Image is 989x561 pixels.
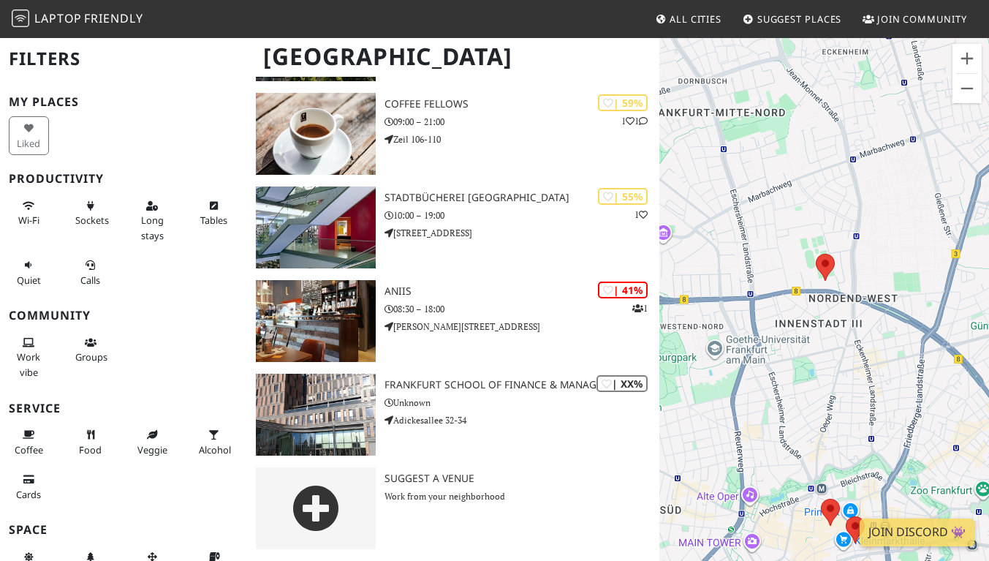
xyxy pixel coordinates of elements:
[384,302,659,316] p: 08:30 – 18:00
[9,423,49,462] button: Coffee
[247,280,659,362] a: Aniis | 41% 1 Aniis 08:30 – 18:00 [PERSON_NAME][STREET_ADDRESS]
[9,37,238,81] h2: Filters
[75,214,109,227] span: Power sockets
[71,423,111,462] button: Food
[9,253,49,292] button: Quiet
[9,309,238,323] h3: Community
[256,467,376,549] img: gray-place-d2bdb4477600e061c01bd816cc0f2ef0cfcb1ca9e3ad78868dd16fb2af073a21.png
[384,132,659,146] p: Zeil 106-110
[34,10,82,26] span: Laptop
[670,12,721,26] span: All Cities
[860,519,974,546] a: Join Discord 👾
[9,402,238,415] h3: Service
[598,282,648,298] div: | 41%
[256,93,376,175] img: Coffee Fellows
[199,443,231,456] span: Alcohol
[632,301,648,315] p: 1
[384,226,659,240] p: [STREET_ADDRESS]
[80,274,100,287] span: Video/audio calls
[9,194,49,233] button: Wi-Fi
[634,208,648,222] p: 1
[384,413,659,427] p: Adickesallee 32-34
[9,467,49,506] button: Cards
[598,94,648,111] div: | 59%
[9,95,238,109] h3: My Places
[952,74,982,103] button: Zoom out
[12,7,143,32] a: LaptopFriendly LaptopFriendly
[857,6,973,32] a: Join Community
[132,194,173,247] button: Long stays
[9,331,49,384] button: Work vibe
[71,194,111,233] button: Sockets
[194,423,235,462] button: Alcohol
[84,10,143,26] span: Friendly
[18,214,39,227] span: Stable Wi-Fi
[17,350,40,378] span: People working
[79,443,102,456] span: Food
[384,192,659,204] h3: Stadtbücherei [GEOGRAPHIC_DATA]
[17,274,41,287] span: Quiet
[9,523,238,537] h3: Space
[384,208,659,222] p: 10:00 – 19:00
[75,350,107,364] span: Group tables
[256,280,376,362] img: Aniis
[247,93,659,175] a: Coffee Fellows | 59% 11 Coffee Fellows 09:00 – 21:00 Zeil 106-110
[256,374,376,456] img: Frankfurt School of Finance & Management
[12,10,29,27] img: LaptopFriendly
[200,214,227,227] span: Work-friendly tables
[384,285,659,298] h3: Aniis
[16,488,41,501] span: Credit cards
[621,114,648,128] p: 1 1
[137,443,167,456] span: Veggie
[384,320,659,334] p: [PERSON_NAME][STREET_ADDRESS]
[251,37,656,77] h1: [GEOGRAPHIC_DATA]
[247,467,659,549] a: Suggest a Venue Work from your neighborhood
[194,194,235,233] button: Tables
[737,6,848,32] a: Suggest Places
[649,6,727,32] a: All Cities
[952,44,982,73] button: Zoom in
[141,214,164,241] span: Long stays
[596,375,648,392] div: | XX%
[15,443,43,456] span: Coffee
[247,187,659,268] a: Stadtbücherei Frankfurt - Zentralbibliothek | 55% 1 Stadtbücherei [GEOGRAPHIC_DATA] 10:00 – 19:00...
[598,188,648,205] div: | 55%
[132,423,173,462] button: Veggie
[71,331,111,369] button: Groups
[384,489,659,503] p: Work from your neighborhood
[71,253,111,292] button: Calls
[247,374,659,456] a: Frankfurt School of Finance & Management | XX% Frankfurt School of Finance & Management Unknown A...
[757,12,842,26] span: Suggest Places
[384,98,659,110] h3: Coffee Fellows
[9,172,238,186] h3: Productivity
[877,12,967,26] span: Join Community
[384,472,659,485] h3: Suggest a Venue
[384,115,659,129] p: 09:00 – 21:00
[384,396,659,410] p: Unknown
[256,187,376,268] img: Stadtbücherei Frankfurt - Zentralbibliothek
[384,379,659,391] h3: Frankfurt School of Finance & Management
